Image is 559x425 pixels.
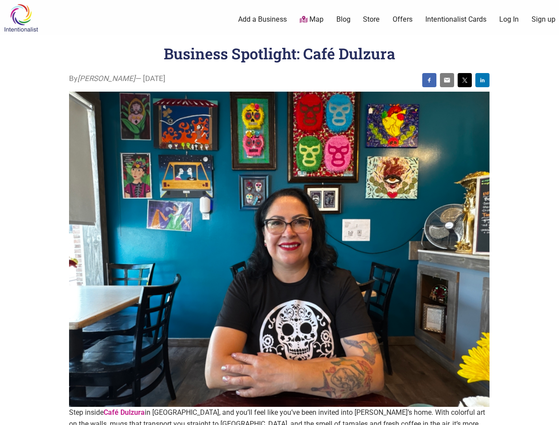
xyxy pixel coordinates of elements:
img: email sharing button [443,77,451,84]
a: Intentionalist Cards [425,15,486,24]
img: facebook sharing button [426,77,433,84]
img: twitter sharing button [461,77,468,84]
span: By — [DATE] [69,73,166,85]
h1: Business Spotlight: Café Dulzura [164,43,395,63]
a: Sign up [532,15,555,24]
a: Add a Business [238,15,287,24]
img: linkedin sharing button [479,77,486,84]
a: Blog [336,15,351,24]
a: Log In [499,15,519,24]
a: Map [300,15,324,25]
a: Store [363,15,380,24]
a: Offers [393,15,413,24]
i: [PERSON_NAME] [77,74,135,83]
a: Café Dulzura [104,408,145,417]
